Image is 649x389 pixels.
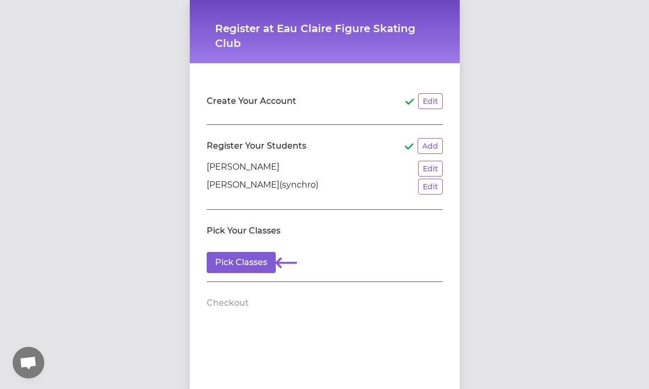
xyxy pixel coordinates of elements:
[13,347,44,378] div: Open chat
[418,161,443,177] button: Edit
[207,140,306,152] h2: Register Your Students
[207,252,276,273] button: Pick Classes
[418,179,443,194] button: Edit
[207,225,280,237] h2: Pick Your Classes
[207,95,296,108] h2: Create Your Account
[418,93,443,109] button: Edit
[215,21,434,51] h1: Register at Eau Claire Figure Skating Club
[418,138,443,154] button: Add
[207,297,249,309] h2: Checkout
[207,161,279,177] p: [PERSON_NAME]
[207,179,318,194] p: [PERSON_NAME](synchro)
